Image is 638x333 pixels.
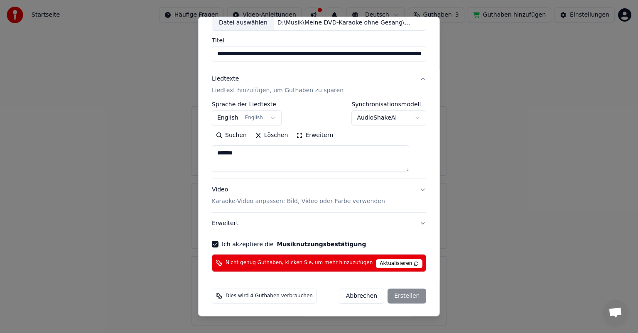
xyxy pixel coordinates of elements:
[212,86,344,95] p: Liedtext hinzufügen, um Guthaben zu sparen
[339,289,384,304] button: Abbrechen
[226,260,373,266] span: Nicht genug Guthaben, klicken Sie, um mehr hinzuzufügen
[251,129,292,142] button: Löschen
[226,293,313,299] span: Dies wird 4 Guthaben verbrauchen
[212,213,426,234] button: Erweitert
[222,241,366,247] label: Ich akzeptiere die
[351,101,426,107] label: Synchronisationsmodell
[212,15,274,30] div: Datei auswählen
[212,197,385,206] p: Karaoke-Video anpassen: Bild, Video oder Farbe verwenden
[292,129,337,142] button: Erweitern
[376,259,422,268] span: Aktualisieren
[274,19,415,27] div: D:\Musik\Meine DVD-Karaoke ohne Gesang\Bye Bye my Love --- Bläck Fööss --- [0] --- A-Dur --- Kapo...
[212,186,385,206] div: Video
[277,241,366,247] button: Ich akzeptiere die
[212,101,426,179] div: LiedtexteLiedtext hinzufügen, um Guthaben zu sparen
[212,75,239,83] div: Liedtexte
[212,179,426,212] button: VideoKaraoke-Video anpassen: Bild, Video oder Farbe verwenden
[212,101,282,107] label: Sprache der Liedtexte
[212,129,251,142] button: Suchen
[212,68,426,101] button: LiedtexteLiedtext hinzufügen, um Guthaben zu sparen
[212,37,426,43] label: Titel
